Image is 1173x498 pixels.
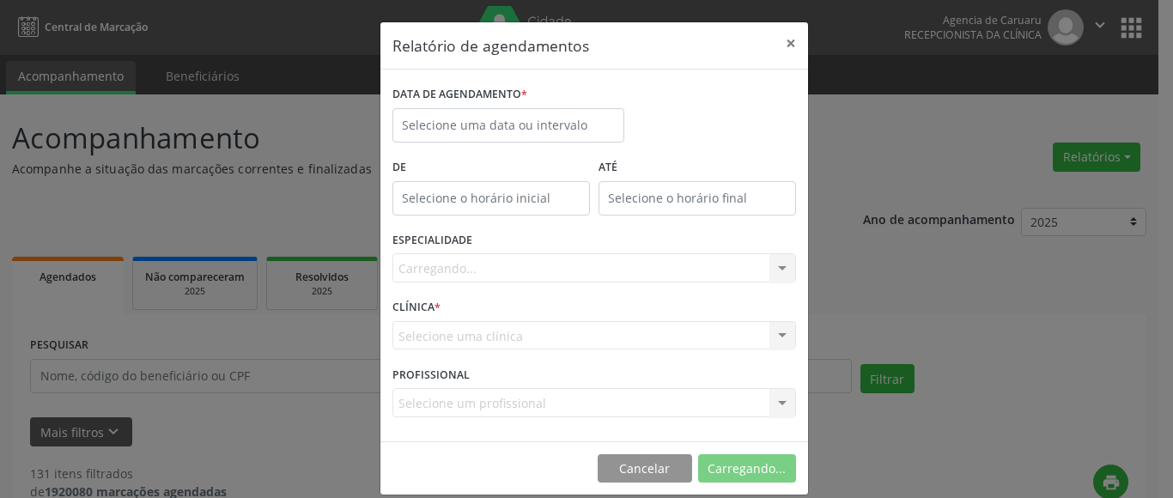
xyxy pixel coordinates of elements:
button: Cancelar [598,454,692,483]
input: Selecione uma data ou intervalo [392,108,624,143]
h5: Relatório de agendamentos [392,34,589,57]
label: ATÉ [599,155,796,181]
input: Selecione o horário inicial [392,181,590,216]
label: DATA DE AGENDAMENTO [392,82,527,108]
label: ESPECIALIDADE [392,228,472,254]
label: De [392,155,590,181]
button: Carregando... [698,454,796,483]
button: Close [774,22,808,64]
label: PROFISSIONAL [392,361,470,388]
input: Selecione o horário final [599,181,796,216]
label: CLÍNICA [392,295,441,321]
